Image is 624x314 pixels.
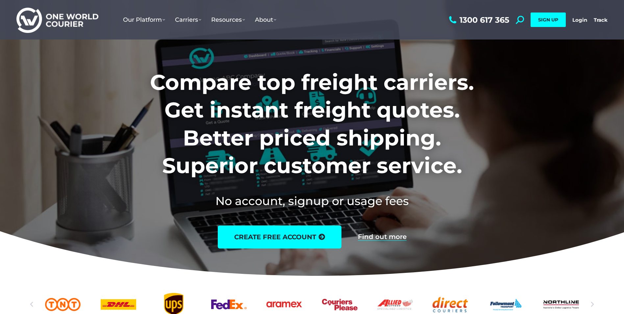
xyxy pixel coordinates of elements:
h2: No account, signup or usage fees [107,193,517,209]
a: 1300 617 365 [447,16,509,24]
a: Login [572,17,587,23]
a: Find out more [358,233,407,241]
a: Carriers [170,10,206,30]
a: About [250,10,281,30]
a: Our Platform [118,10,170,30]
a: Track [594,17,608,23]
span: Our Platform [123,16,165,23]
span: Carriers [175,16,201,23]
a: create free account [218,225,341,249]
img: One World Courier [16,7,98,33]
span: SIGN UP [538,17,558,23]
a: SIGN UP [531,13,566,27]
span: Resources [211,16,245,23]
span: About [255,16,276,23]
h1: Compare top freight carriers. Get instant freight quotes. Better priced shipping. Superior custom... [107,68,517,180]
a: Resources [206,10,250,30]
